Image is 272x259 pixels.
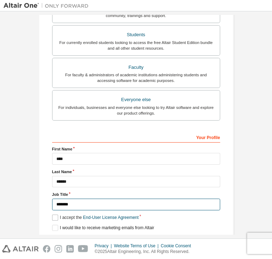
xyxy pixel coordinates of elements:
div: Students [57,30,216,40]
a: End-User License Agreement [83,215,139,220]
div: Privacy [95,243,114,249]
label: I would like to receive marketing emails from Altair [52,225,154,231]
label: Job Title [52,192,220,197]
img: facebook.svg [43,245,50,253]
img: altair_logo.svg [2,245,39,253]
img: youtube.svg [78,245,88,253]
label: I accept the [52,215,139,221]
div: Website Terms of Use [114,243,161,249]
label: First Name [52,146,220,152]
label: Last Name [52,169,220,175]
div: For faculty & administrators of academic institutions administering students and accessing softwa... [57,72,216,83]
div: Everyone else [57,95,216,105]
div: Faculty [57,62,216,72]
div: For currently enrolled students looking to access the free Altair Student Edition bundle and all ... [57,40,216,51]
div: For individuals, businesses and everyone else looking to try Altair software and explore our prod... [57,105,216,116]
img: linkedin.svg [66,245,74,253]
p: © 2025 Altair Engineering, Inc. All Rights Reserved. [95,249,195,255]
img: Altair One [4,2,92,9]
div: Your Profile [52,131,220,143]
img: instagram.svg [55,245,62,253]
div: Cookie Consent [161,243,195,249]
